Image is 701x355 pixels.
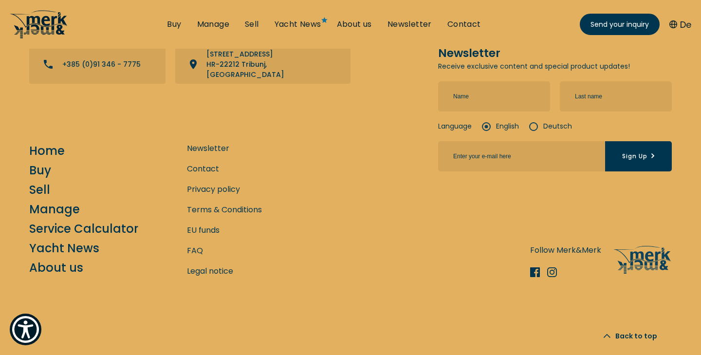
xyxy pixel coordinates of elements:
input: Sign Up [438,141,605,171]
button: Back to top [589,317,672,355]
a: Newsletter [387,19,432,30]
a: View directions on a map - opens in new tab [175,45,350,84]
a: FAQ [187,244,203,257]
button: Show Accessibility Preferences [10,314,41,345]
a: / [10,31,68,42]
a: Send your inquiry [580,14,660,35]
a: Service Calculator [29,220,138,237]
p: Receive exclusive content and special product updates! [438,61,672,72]
a: / [613,265,672,277]
label: English [481,121,519,131]
input: Name [438,81,550,112]
p: +385 (0)91 346 - 7775 [62,59,141,70]
h5: Newsletter [438,45,672,61]
a: Home [29,142,65,159]
a: Privacy policy [187,183,240,195]
a: Newsletter [187,142,229,154]
a: Terms & Conditions [187,204,262,216]
a: Manage [197,19,229,30]
label: Deutsch [529,121,572,131]
p: Follow Merk&Merk [530,244,601,256]
input: Last name [560,81,672,112]
a: Buy [167,19,181,30]
span: Send your inquiry [590,19,649,30]
a: Buy [29,162,51,179]
a: Manage [29,201,80,218]
button: Sign Up [605,141,672,171]
strong: Language [438,121,472,131]
a: Contact [187,163,219,175]
a: Legal notice [187,265,233,277]
a: Yacht News [29,240,99,257]
a: EU funds [187,224,220,236]
a: Yacht News [275,19,321,30]
a: Sell [245,19,259,30]
button: De [669,18,691,31]
a: Facebook [530,267,547,277]
a: About us [29,259,83,276]
a: Sell [29,181,50,198]
a: Instagram [547,267,564,277]
a: Contact [447,19,481,30]
a: About us [337,19,372,30]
